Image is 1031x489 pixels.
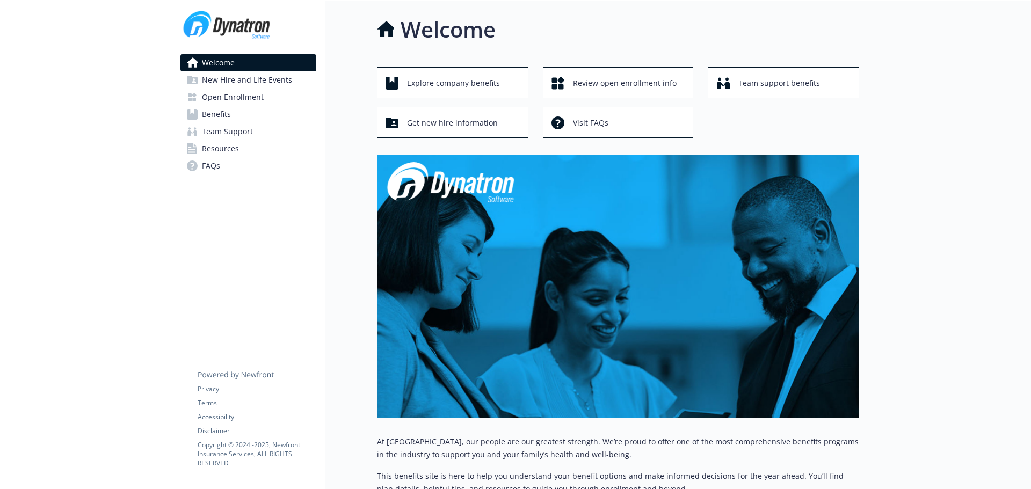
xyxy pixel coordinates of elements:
[180,71,316,89] a: New Hire and Life Events
[180,54,316,71] a: Welcome
[202,89,264,106] span: Open Enrollment
[180,123,316,140] a: Team Support
[407,73,500,93] span: Explore company benefits
[401,13,496,46] h1: Welcome
[708,67,859,98] button: Team support benefits
[543,67,694,98] button: Review open enrollment info
[573,73,677,93] span: Review open enrollment info
[180,89,316,106] a: Open Enrollment
[202,54,235,71] span: Welcome
[202,71,292,89] span: New Hire and Life Events
[180,106,316,123] a: Benefits
[198,412,316,422] a: Accessibility
[180,157,316,174] a: FAQs
[573,113,608,133] span: Visit FAQs
[198,426,316,436] a: Disclaimer
[377,67,528,98] button: Explore company benefits
[198,384,316,394] a: Privacy
[543,107,694,138] button: Visit FAQs
[377,435,859,461] p: At [GEOGRAPHIC_DATA], our people are our greatest strength. We’re proud to offer one of the most ...
[738,73,820,93] span: Team support benefits
[377,107,528,138] button: Get new hire information
[180,140,316,157] a: Resources
[202,140,239,157] span: Resources
[407,113,498,133] span: Get new hire information
[198,398,316,408] a: Terms
[198,440,316,468] p: Copyright © 2024 - 2025 , Newfront Insurance Services, ALL RIGHTS RESERVED
[202,123,253,140] span: Team Support
[202,157,220,174] span: FAQs
[202,106,231,123] span: Benefits
[377,155,859,418] img: overview page banner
